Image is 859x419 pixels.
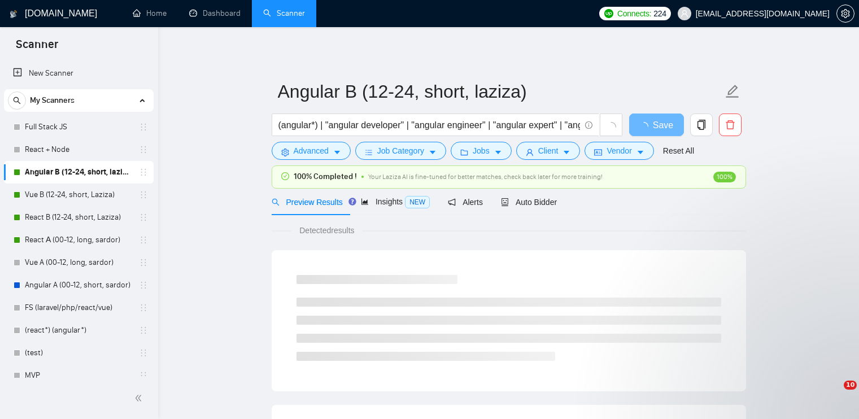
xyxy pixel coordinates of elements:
[563,148,570,156] span: caret-down
[139,258,148,267] span: holder
[837,9,854,18] span: setting
[653,118,673,132] span: Save
[526,148,534,156] span: user
[405,196,430,208] span: NEW
[263,8,305,18] a: searchScanner
[719,114,742,136] button: delete
[836,5,854,23] button: setting
[291,224,362,237] span: Detected results
[189,8,241,18] a: dashboardDashboard
[25,206,132,229] a: React B (12-24, short, Laziza)
[725,84,740,99] span: edit
[429,148,437,156] span: caret-down
[25,251,132,274] a: Vue A (00-12, long, sardor)
[594,148,602,156] span: idcard
[272,198,280,206] span: search
[607,145,631,157] span: Vendor
[460,148,468,156] span: folder
[272,142,351,160] button: settingAdvancedcaret-down
[25,274,132,296] a: Angular A (00-12, short, sardor)
[281,148,289,156] span: setting
[473,145,490,157] span: Jobs
[139,303,148,312] span: holder
[25,364,132,387] a: MVP
[361,197,430,206] span: Insights
[606,122,616,132] span: loading
[25,319,132,342] a: (react*) (angular*)
[133,8,167,18] a: homeHome
[139,168,148,177] span: holder
[139,371,148,380] span: holder
[294,171,357,183] span: 100% Completed !
[377,145,424,157] span: Job Category
[139,235,148,245] span: holder
[8,97,25,104] span: search
[720,120,741,130] span: delete
[585,121,592,129] span: info-circle
[516,142,581,160] button: userClientcaret-down
[690,114,713,136] button: copy
[639,122,653,131] span: loading
[653,7,666,20] span: 224
[139,348,148,357] span: holder
[10,5,18,23] img: logo
[355,142,446,160] button: barsJob Categorycaret-down
[713,172,736,182] span: 100%
[448,198,456,206] span: notification
[134,392,146,404] span: double-left
[501,198,557,207] span: Auto Bidder
[139,213,148,222] span: holder
[25,184,132,206] a: Vue B (12-24, short, Laziza)
[629,114,684,136] button: Save
[844,381,857,390] span: 10
[604,9,613,18] img: upwork-logo.png
[278,118,580,132] input: Search Freelance Jobs...
[25,229,132,251] a: React А (00-12, long, sardor)
[281,172,289,180] span: check-circle
[538,145,559,157] span: Client
[25,138,132,161] a: React + Node
[501,198,509,206] span: robot
[448,198,483,207] span: Alerts
[691,120,712,130] span: copy
[347,197,357,207] div: Tooltip anchor
[494,148,502,156] span: caret-down
[663,145,694,157] a: Reset All
[139,281,148,290] span: holder
[25,296,132,319] a: FS (laravel/php/react/vue)
[139,326,148,335] span: holder
[30,89,75,112] span: My Scanners
[8,91,26,110] button: search
[25,342,132,364] a: (test)
[139,123,148,132] span: holder
[294,145,329,157] span: Advanced
[617,7,651,20] span: Connects:
[139,145,148,154] span: holder
[13,62,145,85] a: New Scanner
[585,142,653,160] button: idcardVendorcaret-down
[139,190,148,199] span: holder
[821,381,848,408] iframe: Intercom live chat
[636,148,644,156] span: caret-down
[681,10,688,18] span: user
[836,9,854,18] a: setting
[278,77,723,106] input: Scanner name...
[25,161,132,184] a: Angular B (12-24, short, laziza)
[4,62,154,85] li: New Scanner
[25,116,132,138] a: Full Stack JS
[368,173,603,181] span: Your Laziza AI is fine-tuned for better matches, check back later for more training!
[272,198,343,207] span: Preview Results
[451,142,512,160] button: folderJobscaret-down
[361,198,369,206] span: area-chart
[365,148,373,156] span: bars
[333,148,341,156] span: caret-down
[7,36,67,60] span: Scanner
